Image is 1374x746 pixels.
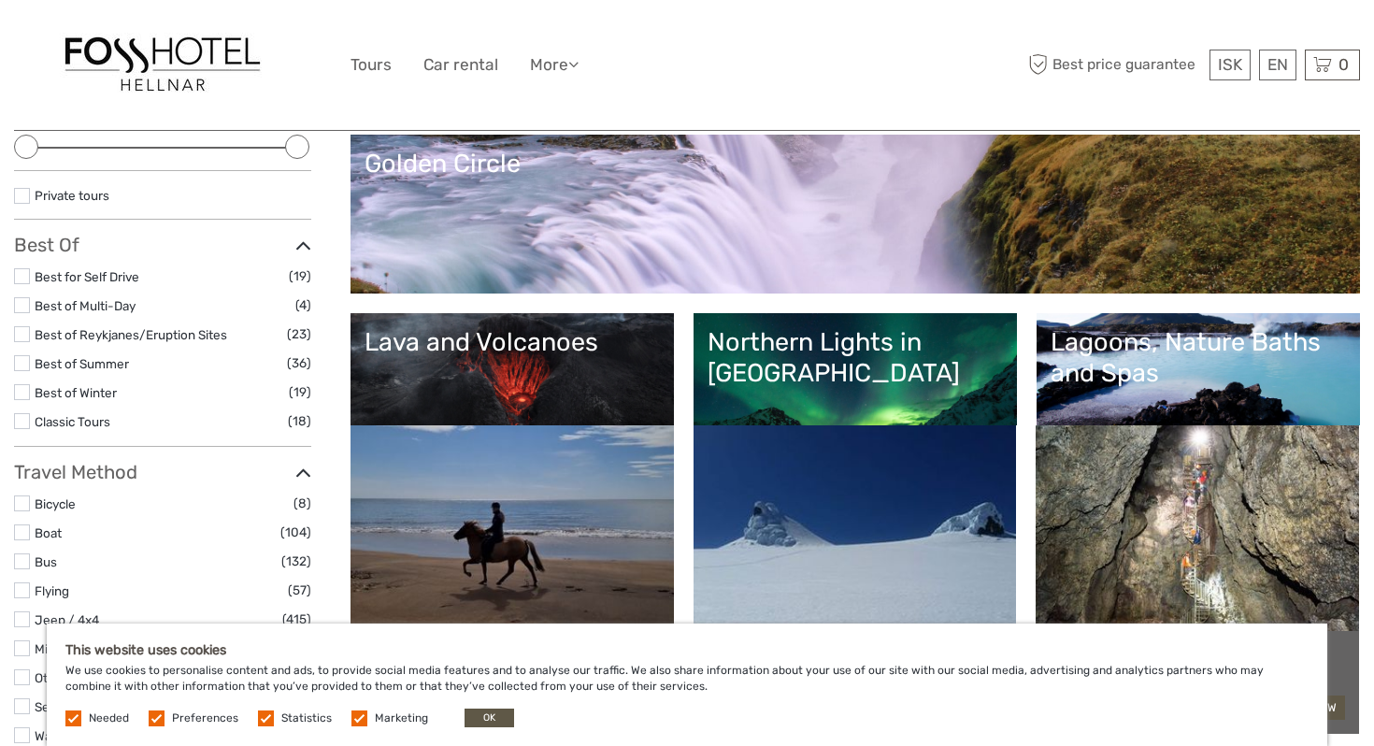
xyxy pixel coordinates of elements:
p: We're away right now. Please check back later! [26,33,211,48]
button: OK [465,709,514,727]
div: We use cookies to personalise content and ads, to provide social media features and to analyse ou... [47,624,1327,746]
a: Flying [35,583,69,598]
label: Needed [89,710,129,726]
div: Lagoons, Nature Baths and Spas [1051,327,1346,388]
div: Golden Circle [365,149,1346,179]
span: (23) [287,323,311,345]
label: Statistics [281,710,332,726]
span: Best price guarantee [1023,50,1205,80]
a: Best for Self Drive [35,269,139,284]
a: Private tours [35,188,109,203]
a: Best of Winter [35,385,117,400]
a: Best of Multi-Day [35,298,136,313]
span: (415) [282,609,311,630]
span: (19) [289,265,311,287]
span: (18) [288,410,311,432]
label: Preferences [172,710,238,726]
a: Northern Lights in [GEOGRAPHIC_DATA] [708,327,1003,458]
a: Lagoons, Nature Baths and Spas [1051,327,1346,458]
a: More [530,51,579,79]
div: EN [1259,50,1296,80]
h3: Travel Method [14,461,311,483]
span: ISK [1218,55,1242,74]
span: (104) [280,522,311,543]
span: (19) [289,381,311,403]
a: Classic Tours [35,414,110,429]
a: Bicycle [35,496,76,511]
a: Golden Circle [365,149,1346,280]
span: (4) [295,294,311,316]
a: Best of Reykjanes/Eruption Sites [35,327,227,342]
span: (36) [287,352,311,374]
span: 0 [1336,55,1352,74]
a: Car rental [423,51,498,79]
span: (8) [293,493,311,514]
label: Marketing [375,710,428,726]
a: Boat [35,525,62,540]
span: (132) [281,551,311,572]
h3: Best Of [14,234,311,256]
a: Tours [351,51,392,79]
a: Lava and Volcanoes [365,327,660,458]
a: Best of Summer [35,356,129,371]
div: Northern Lights in [GEOGRAPHIC_DATA] [708,327,1003,388]
a: Other / Non-Travel [35,670,143,685]
h5: This website uses cookies [65,642,1309,658]
span: (57) [288,580,311,601]
a: Self-Drive [35,699,93,714]
a: Jeep / 4x4 [35,612,99,627]
button: Open LiveChat chat widget [215,29,237,51]
a: Mini Bus / Car [35,641,115,656]
a: Bus [35,554,57,569]
img: 1555-dd548db8-e91e-4910-abff-7f063671136d_logo_big.jpg [60,33,265,97]
a: Walking [35,728,79,743]
div: Lava and Volcanoes [365,327,660,357]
